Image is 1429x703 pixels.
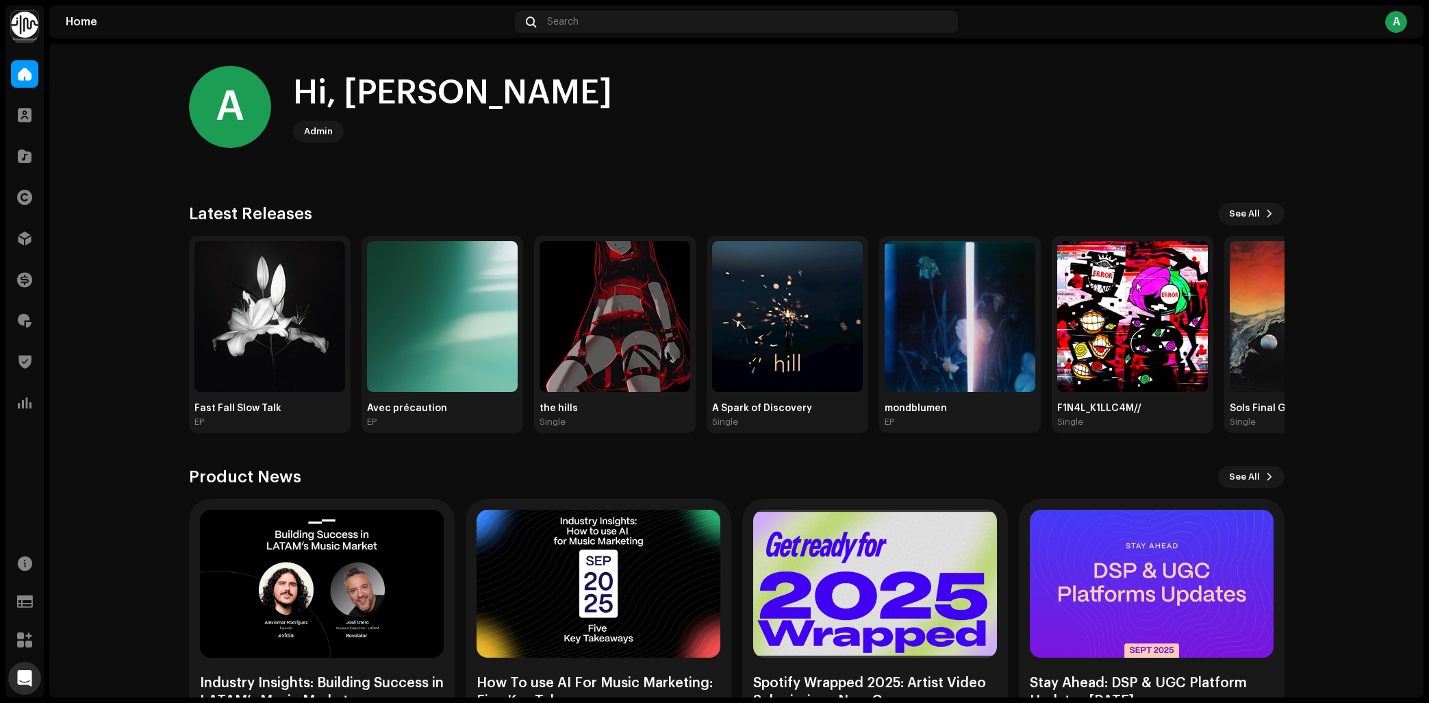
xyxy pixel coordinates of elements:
[1057,417,1083,428] div: Single
[194,417,204,428] div: EP
[1057,403,1208,414] div: F1N4L_K1LLC4M//
[1057,241,1208,392] img: 5e795c15-84f5-46e0-a1cc-a5c9d5a8c928
[1229,463,1260,491] span: See All
[1230,403,1380,414] div: Sols Final Gift [MEGAS Remix]
[189,66,271,148] div: A
[1218,203,1285,225] button: See All
[547,16,579,27] span: Search
[189,203,312,225] h3: Latest Releases
[66,16,509,27] div: Home
[712,403,863,414] div: A Spark of Discovery
[712,241,863,392] img: ff660a4c-37be-4381-8f56-5e3a7ae99af6
[1218,466,1285,488] button: See All
[194,403,345,414] div: Fast Fall Slow Talk
[8,662,41,695] div: Open Intercom Messenger
[540,241,690,392] img: 43c9ffb9-763c-447b-b641-d8cb8079913b
[367,241,518,392] img: 919232a7-414b-4975-be05-e4c637a941a7
[293,71,612,115] div: Hi, [PERSON_NAME]
[367,403,518,414] div: Avec précaution
[885,417,894,428] div: EP
[712,417,738,428] div: Single
[11,11,38,38] img: 0f74c21f-6d1c-4dbc-9196-dbddad53419e
[885,403,1035,414] div: mondblumen
[1230,241,1380,392] img: da6921a6-4626-439b-9e31-16d4e398168c
[1230,417,1256,428] div: Single
[540,417,566,428] div: Single
[304,123,333,140] div: Admin
[367,417,377,428] div: EP
[540,403,690,414] div: the hills
[194,241,345,392] img: 49926731-d4f2-4268-a719-0ae6b475b79f
[1385,11,1407,33] div: A
[885,241,1035,392] img: 2051cd13-b091-47d7-82b0-977df55d9b5c
[189,466,301,488] h3: Product News
[1229,200,1260,227] span: See All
